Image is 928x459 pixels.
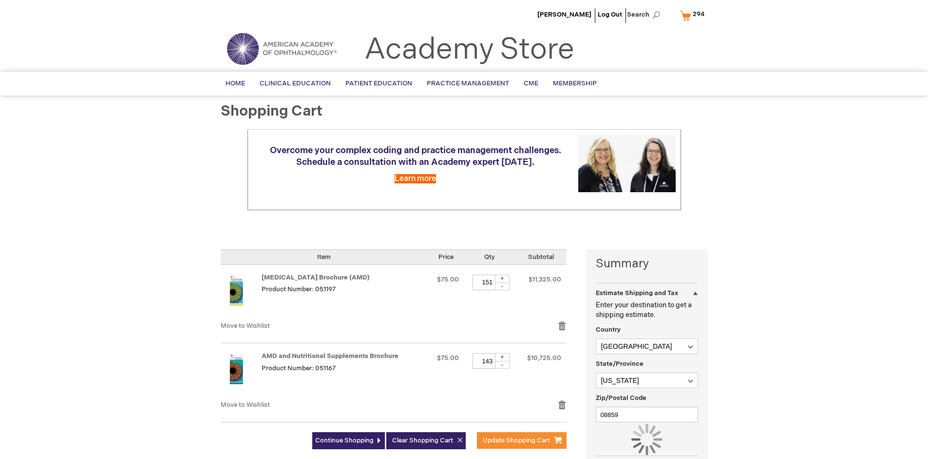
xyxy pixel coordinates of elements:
a: Log Out [598,11,622,19]
a: [PERSON_NAME] [537,11,591,19]
a: Age-Related Macular Degeneration Brochure (AMD) [221,275,262,312]
a: Move to Wishlist [221,322,270,330]
a: [MEDICAL_DATA] Brochure (AMD) [262,274,370,281]
span: Item [317,253,331,261]
a: Academy Store [364,32,574,67]
span: $10,725.00 [527,354,561,362]
span: Search [627,5,664,24]
button: Clear Shopping Cart [386,432,466,449]
div: + [495,353,510,361]
span: Membership [553,80,597,87]
span: Subtotal [528,253,554,261]
img: Schedule a consultation with an Academy expert today [578,135,676,192]
div: - [495,361,510,369]
div: - [495,282,510,290]
p: Enter your destination to get a shipping estimate. [596,300,698,320]
button: Update Shopping Cart [477,432,567,449]
a: 294 [678,7,711,24]
a: Move to Wishlist [221,401,270,409]
span: Price [438,253,454,261]
span: 294 [693,10,704,18]
strong: Summary [596,256,698,272]
strong: Estimate Shipping and Tax [596,289,678,297]
div: + [495,275,510,283]
a: AMD and Nutritional Supplements Brochure [262,352,398,360]
input: Qty [473,275,502,290]
span: Overcome your complex coding and practice management challenges. Schedule a consultation with an ... [270,145,561,167]
img: Age-Related Macular Degeneration Brochure (AMD) [221,275,252,306]
span: Product Number: 051167 [262,364,336,372]
img: AMD and Nutritional Supplements Brochure [221,353,252,384]
span: $75.00 [437,276,459,283]
span: Clear Shopping Cart [392,437,453,444]
span: Product Number: 051197 [262,285,336,293]
a: AMD and Nutritional Supplements Brochure [221,353,262,390]
span: Shopping Cart [221,102,322,120]
span: $75.00 [437,354,459,362]
span: State/Province [596,360,644,368]
img: Loading... [631,424,663,455]
span: Clinical Education [260,80,331,87]
span: Continue Shopping [315,437,374,444]
span: Home [226,80,245,87]
span: Patient Education [345,80,412,87]
a: Continue Shopping [312,432,385,449]
span: $11,325.00 [529,276,561,283]
a: Learn more [395,174,436,183]
input: Qty [473,353,502,369]
span: Practice Management [427,80,509,87]
span: Qty [484,253,495,261]
span: Update Shopping Cart [483,437,550,444]
span: CME [524,80,538,87]
span: Country [596,326,621,334]
span: Zip/Postal Code [596,394,646,402]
